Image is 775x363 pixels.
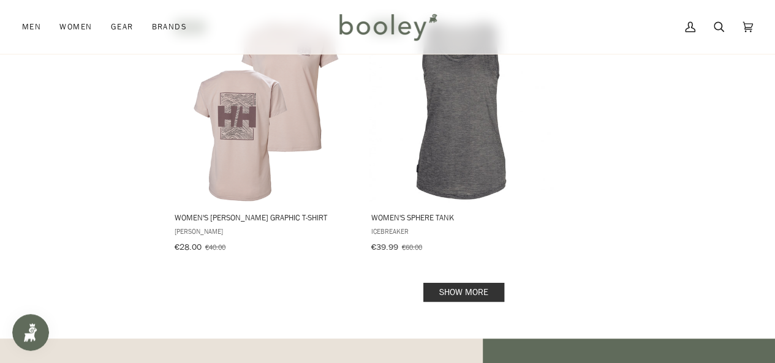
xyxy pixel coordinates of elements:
[59,21,92,33] span: Women
[371,241,398,253] span: €39.99
[402,242,422,252] span: €60.00
[371,212,552,223] span: Women's Sphere Tank
[175,226,355,236] span: [PERSON_NAME]
[12,314,49,351] iframe: Button to open loyalty program pop-up
[175,286,753,298] div: Pagination
[111,21,134,33] span: Gear
[175,212,355,223] span: Women's [PERSON_NAME] Graphic T-Shirt
[423,283,504,302] a: Show more
[334,9,441,45] img: Booley
[205,242,225,252] span: €40.00
[175,241,202,253] span: €28.00
[151,21,187,33] span: Brands
[369,19,553,203] img: Women's Sphere Tank Deep Midnight - Booley Galway
[173,19,357,256] a: Women's Skog Graphic T-Shirt
[371,226,552,236] span: Icebreaker
[369,19,554,256] a: Women's Sphere Tank
[173,19,357,203] img: Helly Hansen Women's Skog Graphic T-Shirt Pink Cloud - Booley Galway
[22,21,41,33] span: Men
